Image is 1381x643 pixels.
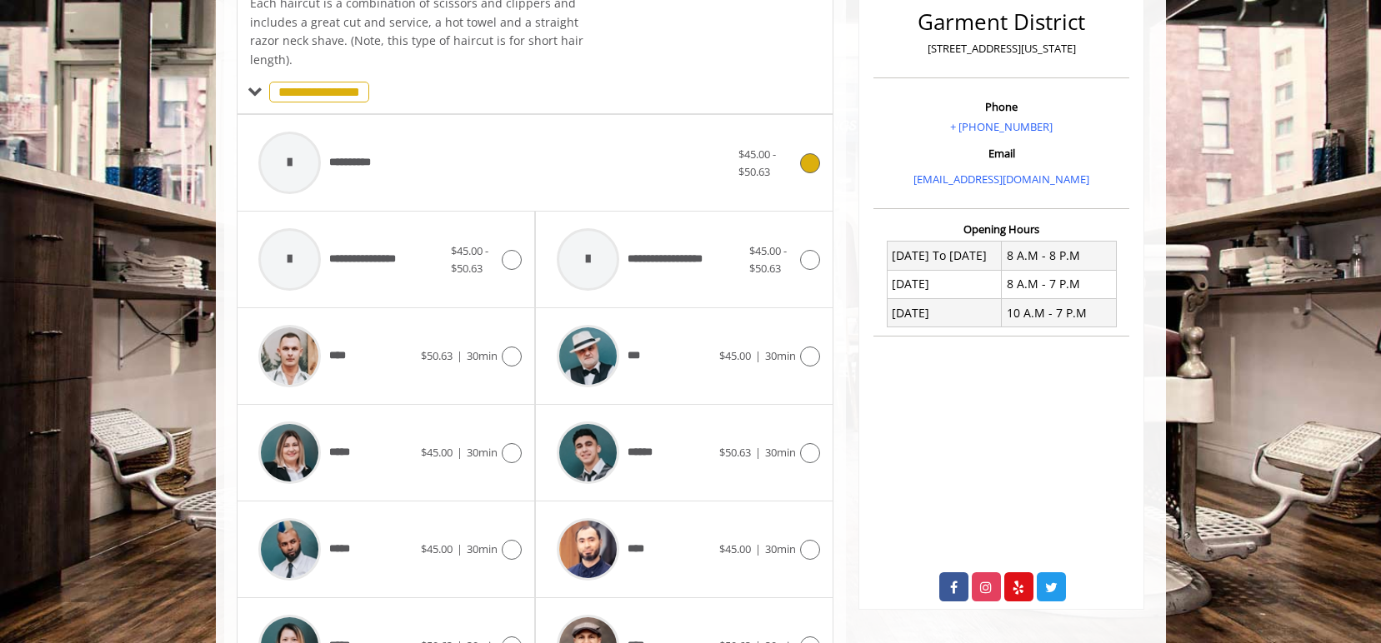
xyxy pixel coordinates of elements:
span: 30min [467,348,498,363]
span: 30min [765,541,796,556]
h3: Phone [878,101,1125,112]
td: 8 A.M - 8 P.M [1002,242,1117,270]
span: 30min [765,445,796,460]
span: | [755,348,761,363]
span: | [755,445,761,460]
h3: Email [878,147,1125,159]
td: 8 A.M - 7 P.M [1002,270,1117,298]
a: [EMAIL_ADDRESS][DOMAIN_NAME] [913,172,1089,187]
span: $45.00 - $50.63 [749,243,787,276]
span: 30min [467,445,498,460]
span: | [457,348,463,363]
span: | [755,541,761,556]
h2: Garment District [878,10,1125,34]
span: 30min [467,541,498,556]
td: 10 A.M - 7 P.M [1002,299,1117,327]
span: $50.63 [421,348,453,363]
span: | [457,541,463,556]
h3: Opening Hours [873,223,1129,235]
span: $45.00 [719,348,751,363]
span: $45.00 [719,541,751,556]
span: $45.00 - $50.63 [451,243,488,276]
span: $45.00 - $50.63 [738,147,776,179]
td: [DATE] [887,270,1002,298]
td: [DATE] To [DATE] [887,242,1002,270]
span: $45.00 [421,541,453,556]
td: [DATE] [887,299,1002,327]
span: $45.00 [421,445,453,460]
span: | [457,445,463,460]
span: $50.63 [719,445,751,460]
span: 30min [765,348,796,363]
p: [STREET_ADDRESS][US_STATE] [878,40,1125,57]
a: + [PHONE_NUMBER] [950,119,1053,134]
